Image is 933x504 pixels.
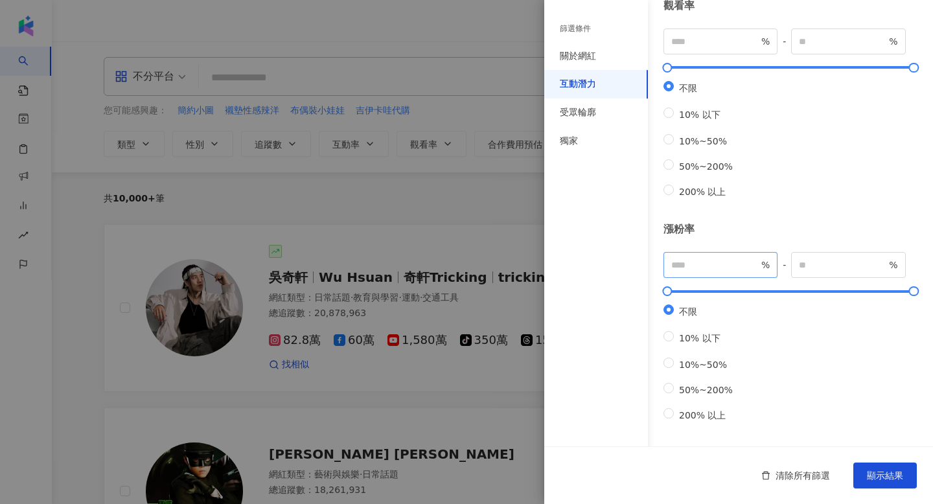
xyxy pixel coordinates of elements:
div: 漲粉率 [663,222,917,236]
span: % [761,34,770,49]
span: 10%~50% [674,360,732,370]
span: 10% 以下 [674,333,726,343]
div: 獨家 [560,135,578,148]
span: 顯示結果 [867,470,903,481]
button: 顯示結果 [853,463,917,488]
div: 互動潛力 [560,78,596,91]
span: % [889,258,897,272]
button: 清除所有篩選 [748,463,843,488]
span: - [777,34,791,49]
span: % [889,34,897,49]
div: 受眾輪廓 [560,106,596,119]
span: 不限 [674,306,702,317]
span: 不限 [674,83,702,93]
span: 200% 以上 [674,187,731,197]
span: 清除所有篩選 [776,470,830,481]
div: 篩選條件 [560,23,591,34]
span: 200% 以上 [674,410,731,420]
span: 10%~50% [674,136,732,146]
span: delete [761,471,770,480]
span: 10% 以下 [674,109,726,120]
span: 50%~200% [674,385,738,395]
span: - [777,258,791,272]
div: 關於網紅 [560,50,596,63]
span: 50%~200% [674,161,738,172]
span: % [761,258,770,272]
